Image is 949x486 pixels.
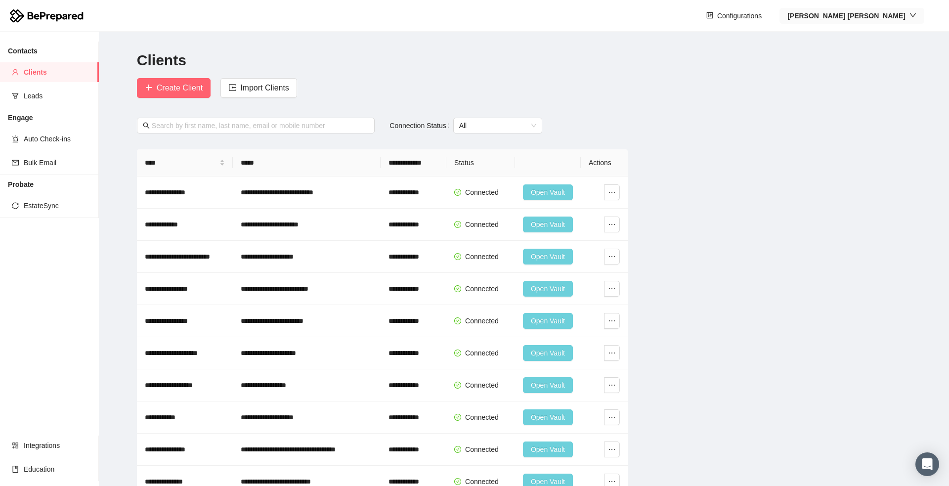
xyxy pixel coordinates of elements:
[12,442,19,449] span: appstore-add
[531,219,565,230] span: Open Vault
[157,82,203,94] span: Create Client
[465,478,499,486] span: Connected
[8,114,33,122] strong: Engage
[604,381,619,389] span: ellipsis
[24,86,91,106] span: Leads
[12,69,19,76] span: user
[706,12,713,20] span: control
[389,118,453,133] label: Connection Status
[523,281,573,297] button: Open Vault
[12,135,19,142] span: alert
[137,149,233,177] th: Name
[465,221,499,228] span: Connected
[604,317,619,325] span: ellipsis
[240,82,289,94] span: Import Clients
[454,285,461,292] span: check-circle
[581,149,628,177] th: Actions
[531,315,565,326] span: Open Vault
[779,8,924,24] button: [PERSON_NAME] [PERSON_NAME]
[137,50,911,71] h2: Clients
[454,253,461,260] span: check-circle
[24,129,91,149] span: Auto Check-ins
[454,317,461,324] span: check-circle
[604,442,620,457] button: ellipsis
[604,377,620,393] button: ellipsis
[24,153,91,173] span: Bulk Email
[454,446,461,453] span: check-circle
[523,313,573,329] button: Open Vault
[465,349,499,357] span: Connected
[531,444,565,455] span: Open Vault
[465,317,499,325] span: Connected
[531,412,565,423] span: Open Vault
[454,189,461,196] span: check-circle
[604,349,619,357] span: ellipsis
[24,62,91,82] span: Clients
[604,409,620,425] button: ellipsis
[523,249,573,265] button: Open Vault
[523,217,573,232] button: Open Vault
[12,159,19,166] span: mail
[459,118,536,133] span: All
[531,380,565,391] span: Open Vault
[523,377,573,393] button: Open Vault
[717,10,762,21] span: Configurations
[137,78,211,98] button: plusCreate Client
[24,196,91,216] span: EstateSync
[698,8,770,24] button: controlConfigurations
[604,445,619,453] span: ellipsis
[604,285,619,293] span: ellipsis
[523,409,573,425] button: Open Vault
[604,217,620,232] button: ellipsis
[152,120,369,131] input: Search by first name, last name, email or mobile number
[454,350,461,356] span: check-circle
[145,84,153,93] span: plus
[465,445,499,453] span: Connected
[12,202,19,209] span: sync
[24,436,91,455] span: Integrations
[531,348,565,358] span: Open Vault
[604,281,620,297] button: ellipsis
[604,345,620,361] button: ellipsis
[143,122,150,129] span: search
[604,478,619,486] span: ellipsis
[12,466,19,473] span: book
[465,188,499,196] span: Connected
[604,249,620,265] button: ellipsis
[915,452,939,476] div: Open Intercom Messenger
[531,187,565,198] span: Open Vault
[604,253,619,261] span: ellipsis
[523,345,573,361] button: Open Vault
[454,221,461,228] span: check-circle
[604,188,619,196] span: ellipsis
[12,92,19,99] span: funnel-plot
[454,414,461,421] span: check-circle
[909,12,916,19] span: down
[465,253,499,261] span: Connected
[228,84,236,93] span: import
[220,78,297,98] button: importImport Clients
[531,251,565,262] span: Open Vault
[531,283,565,294] span: Open Vault
[465,413,499,421] span: Connected
[454,478,461,485] span: check-circle
[604,221,619,228] span: ellipsis
[604,413,619,421] span: ellipsis
[523,442,573,457] button: Open Vault
[446,149,515,177] th: Status
[523,184,573,200] button: Open Vault
[8,180,34,188] strong: Probate
[787,12,906,20] strong: [PERSON_NAME] [PERSON_NAME]
[454,382,461,389] span: check-circle
[465,285,499,293] span: Connected
[24,459,91,479] span: Education
[604,184,620,200] button: ellipsis
[465,381,499,389] span: Connected
[604,313,620,329] button: ellipsis
[8,47,38,55] strong: Contacts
